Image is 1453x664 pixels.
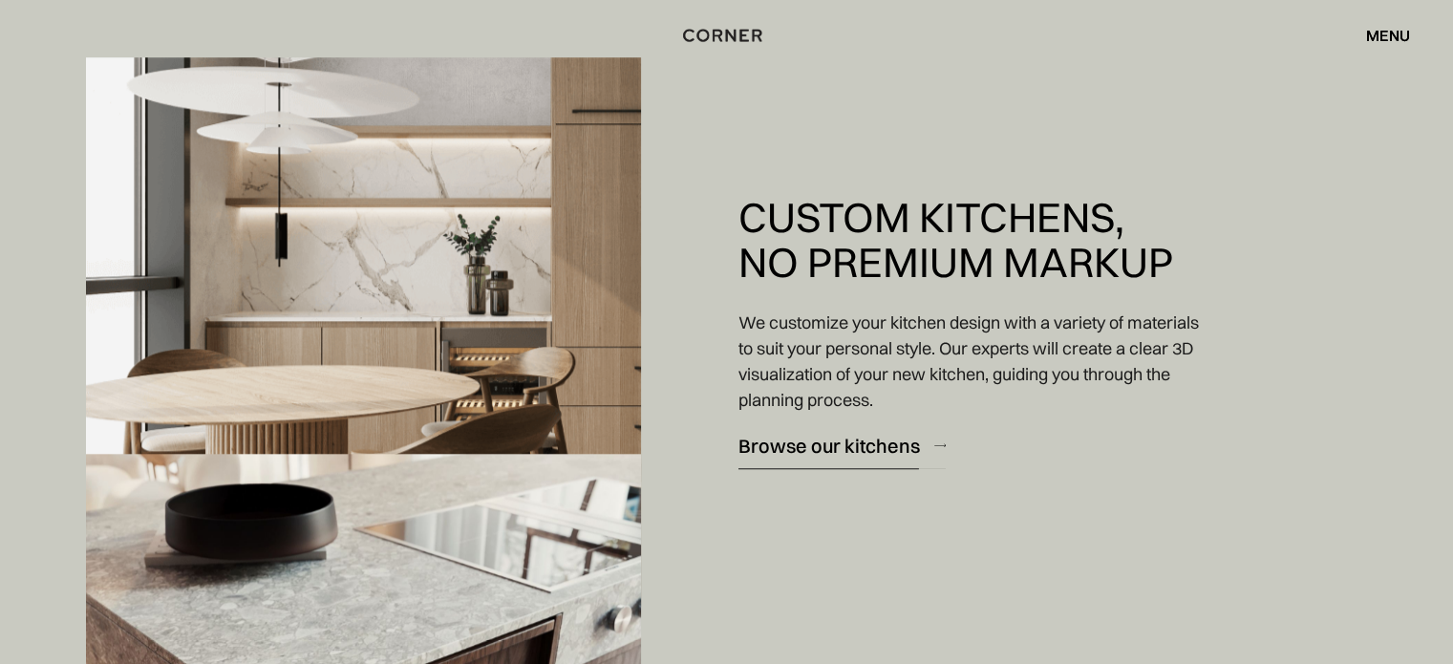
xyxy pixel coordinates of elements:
[86,57,641,607] img: A dining area with light oak kitchen cabinets, quartz backsplash, two open shelves, and undershel...
[738,433,920,459] div: Browse our kitchens
[738,195,1173,286] h2: Custom Kitchens, No Premium Markup
[738,310,1207,413] p: We customize your kitchen design with a variety of materials to suit your personal style. Our exp...
[738,422,946,469] a: Browse our kitchens
[1347,19,1410,52] div: menu
[676,23,776,48] a: home
[1366,28,1410,43] div: menu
